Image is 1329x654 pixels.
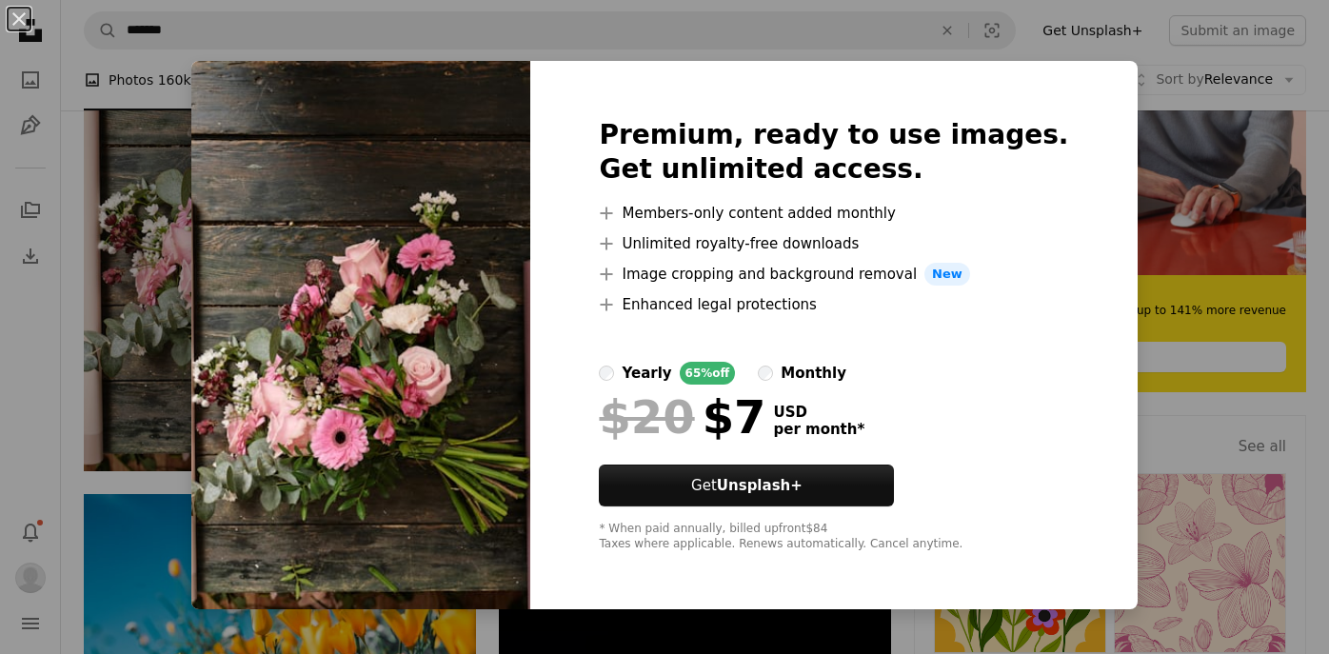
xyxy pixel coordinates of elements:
[773,421,864,438] span: per month *
[599,232,1068,255] li: Unlimited royalty-free downloads
[781,362,846,385] div: monthly
[599,522,1068,552] div: * When paid annually, billed upfront $84 Taxes where applicable. Renews automatically. Cancel any...
[191,61,530,609] img: premium_photo-1676475964992-6404b8db0b53
[758,366,773,381] input: monthly
[599,263,1068,286] li: Image cropping and background removal
[924,263,970,286] span: New
[622,362,671,385] div: yearly
[680,362,736,385] div: 65% off
[599,293,1068,316] li: Enhanced legal protections
[599,465,894,506] a: GetUnsplash+
[599,392,765,442] div: $7
[599,202,1068,225] li: Members-only content added monthly
[599,366,614,381] input: yearly65%off
[717,477,803,494] strong: Unsplash+
[599,392,694,442] span: $20
[773,404,864,421] span: USD
[599,118,1068,187] h2: Premium, ready to use images. Get unlimited access.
